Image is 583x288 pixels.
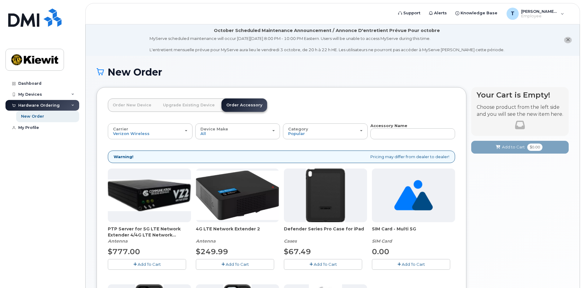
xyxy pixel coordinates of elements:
span: $777.00 [108,247,140,256]
p: Choose product from the left side and you will see the new item here. [477,104,563,118]
span: Add To Cart [138,262,161,267]
div: SIM Card - Multi 5G [372,226,455,244]
button: close notification [564,37,572,43]
span: Add To Cart [402,262,425,267]
span: 4G LTE Network Extender 2 [196,226,279,238]
span: PTP Server for 5G LTE Network Extender 4/4G LTE Network Extender 3 [108,226,191,238]
img: Casa_Sysem.png [108,180,191,211]
div: 4G LTE Network Extender 2 [196,226,279,244]
span: Carrier [113,126,128,131]
button: Device Make All [195,123,280,139]
a: Order New Device [108,98,156,112]
button: Add to Cart $0.00 [471,141,569,153]
span: $0.00 [527,144,542,151]
div: Defender Series Pro Case for iPad [284,226,367,244]
a: Order Accessory [221,98,267,112]
button: Add To Cart [196,259,274,270]
span: Add To Cart [226,262,249,267]
button: Add To Cart [284,259,362,270]
em: Cases [284,238,297,244]
div: Pricing may differ from dealer to dealer! [108,151,455,163]
span: All [200,131,206,136]
strong: Warning! [114,154,133,160]
span: Popular [288,131,305,136]
div: October Scheduled Maintenance Announcement / Annonce D'entretient Prévue Pour octobre [214,27,440,34]
img: defenderipad10thgen.png [306,169,345,222]
em: Antenna [108,238,128,244]
h1: New Order [97,67,569,77]
span: $249.99 [196,247,228,256]
strong: Accessory Name [370,123,407,128]
em: SIM Card [372,238,392,244]
a: Upgrade Existing Device [158,98,220,112]
img: no_image_found-2caef05468ed5679b831cfe6fc140e25e0c280774317ffc20a367ab7fd17291e.png [394,169,433,222]
span: 0.00 [372,247,389,256]
span: SIM Card - Multi 5G [372,226,455,238]
span: Verizon Wireless [113,131,150,136]
span: Device Make [200,126,228,131]
span: Category [288,126,308,131]
img: 4glte_extender.png [196,171,279,220]
span: Defender Series Pro Case for iPad [284,226,367,238]
em: Antenna [196,238,216,244]
button: Add To Cart [372,259,450,270]
div: MyServe scheduled maintenance will occur [DATE][DATE] 8:00 PM - 10:00 PM Eastern. Users will be u... [150,36,504,53]
button: Add To Cart [108,259,186,270]
button: Category Popular [283,123,368,139]
h4: Your Cart is Empty! [477,91,563,99]
span: Add To Cart [314,262,337,267]
button: Carrier Verizon Wireless [108,123,193,139]
span: Add to Cart [502,144,525,150]
iframe: Messenger Launcher [556,261,578,283]
span: $67.49 [284,247,311,256]
div: PTP Server for 5G LTE Network Extender 4/4G LTE Network Extender 3 [108,226,191,244]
